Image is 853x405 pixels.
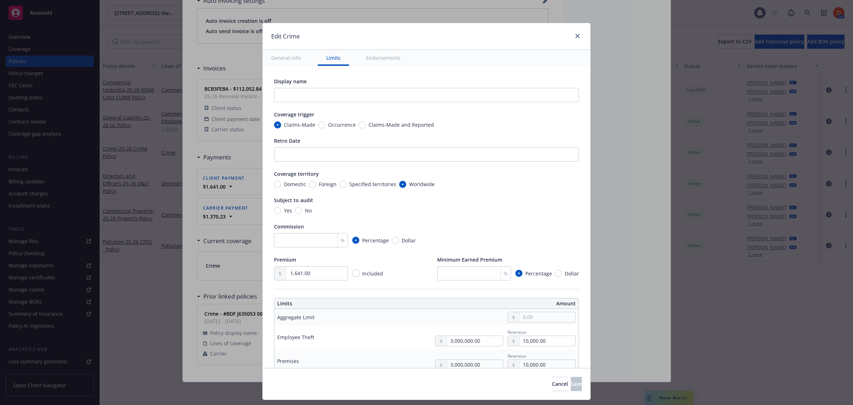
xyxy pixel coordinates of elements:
[392,237,399,244] input: Dollar
[274,197,313,204] span: Subject to audit
[520,336,575,346] input: 0.00
[340,237,345,244] span: %
[318,50,349,66] button: Limits
[447,360,503,370] input: 0.00
[274,121,281,128] input: Claims-Made
[318,121,325,128] input: Occurrence
[274,111,314,118] span: Coverage trigger
[402,237,416,244] span: Dollar
[515,270,522,277] input: Percentage
[358,50,409,66] button: Endorsements
[504,270,508,277] span: %
[520,360,575,370] input: 0.00
[430,298,579,309] th: Amount
[263,50,309,66] button: General info
[520,312,575,322] input: 0.00
[274,137,300,144] span: Retro Date
[399,181,406,188] input: Worldwide
[359,121,366,128] input: Claims-Made and Reported
[409,180,435,188] span: Worldwide
[274,298,396,309] th: Limits
[274,207,281,214] input: Yes
[295,207,302,214] input: No
[274,170,319,177] span: Coverage territory
[274,181,281,188] input: Domestic
[305,207,312,214] span: No
[277,333,314,341] div: Employee Theft
[447,336,503,346] input: 0.00
[277,314,315,321] div: Aggregate Limit
[369,121,434,128] span: Claims-Made and Reported
[362,237,389,244] span: Percentage
[552,377,568,391] button: Cancel
[508,353,526,359] span: Retention
[274,78,307,85] span: Display name
[319,180,337,188] span: Foreign
[525,270,552,277] span: Percentage
[277,357,299,365] div: Premises
[309,181,316,188] input: Foreign
[274,223,304,230] span: Commission
[274,256,296,263] span: Premium
[284,121,315,128] span: Claims-Made
[286,267,348,280] input: 0.00
[437,256,502,263] span: Minimum Earned Premium
[284,180,306,188] span: Domestic
[362,270,383,277] span: Included
[349,180,396,188] span: Specified territories
[271,32,300,41] h1: Edit Crime
[508,329,526,335] span: Retention
[352,237,359,244] input: Percentage
[552,380,568,387] span: Cancel
[339,181,347,188] input: Specified territories
[328,121,356,128] span: Occurrence
[284,207,292,214] span: Yes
